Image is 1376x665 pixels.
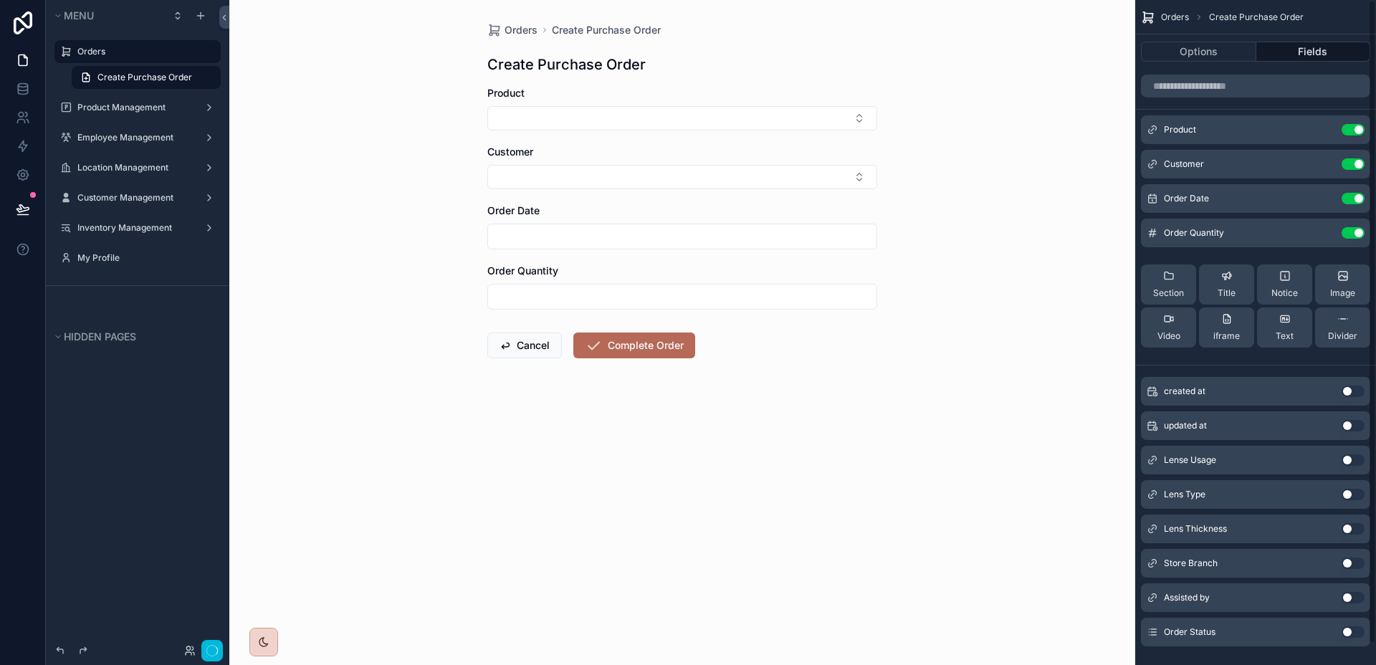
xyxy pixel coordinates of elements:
a: Create Purchase Order [72,66,221,89]
span: Lense Usage [1164,454,1216,466]
button: Text [1257,307,1312,348]
span: created at [1164,386,1205,397]
button: Notice [1257,264,1312,305]
label: Inventory Management [77,222,192,234]
span: Text [1276,330,1294,342]
span: updated at [1164,420,1207,431]
button: Cancel [487,332,562,358]
span: Section [1153,287,1184,299]
a: Create Purchase Order [552,23,661,37]
span: Divider [1328,330,1357,342]
button: Menu [52,6,163,26]
span: Order Date [487,204,540,216]
h1: Create Purchase Order [487,54,646,75]
label: My Profile [77,252,212,264]
span: Create Purchase Order [1209,11,1304,23]
span: iframe [1213,330,1240,342]
span: Order Quantity [1164,227,1224,239]
button: Section [1141,264,1196,305]
button: Complete Order [573,332,695,358]
button: Select Button [487,106,877,130]
span: Orders [505,23,537,37]
span: Assisted by [1164,592,1210,603]
label: Customer Management [77,192,192,204]
span: Order Quantity [487,264,558,277]
span: Order Date [1164,193,1209,204]
span: Video [1157,330,1180,342]
span: Image [1330,287,1355,299]
label: Orders [77,46,212,57]
span: Orders [1161,11,1189,23]
span: Customer [1164,158,1204,170]
label: Product Management [77,102,192,113]
button: Fields [1256,42,1371,62]
button: Divider [1315,307,1370,348]
span: Hidden pages [64,330,136,343]
button: Options [1141,42,1256,62]
button: Image [1315,264,1370,305]
span: Product [487,87,525,99]
span: Product [1164,124,1196,135]
span: Order Status [1164,626,1215,638]
span: Customer [487,145,533,158]
label: Employee Management [77,132,192,143]
span: Menu [64,9,94,21]
button: Hidden pages [52,327,215,347]
button: Title [1199,264,1254,305]
span: Create Purchase Order [97,72,192,83]
span: Store Branch [1164,558,1218,569]
span: Lens Thickness [1164,523,1227,535]
span: Notice [1271,287,1298,299]
a: Orders [487,23,537,37]
span: Title [1218,287,1236,299]
button: Select Button [487,165,877,189]
span: Lens Type [1164,489,1205,500]
button: Video [1141,307,1196,348]
label: Location Management [77,162,192,173]
button: iframe [1199,307,1254,348]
